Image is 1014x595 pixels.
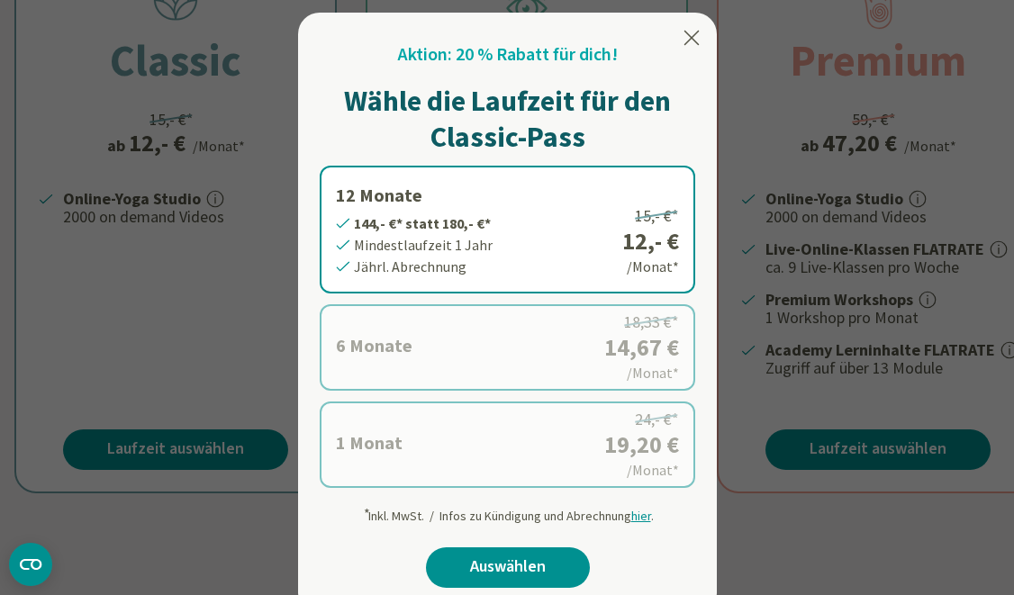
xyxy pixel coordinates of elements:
h1: Wähle die Laufzeit für den Classic-Pass [320,83,695,155]
div: Inkl. MwSt. / Infos zu Kündigung und Abrechnung . [362,499,654,526]
a: Auswählen [426,547,590,588]
span: hier [631,508,651,524]
button: CMP-Widget öffnen [9,543,52,586]
h2: Aktion: 20 % Rabatt für dich! [398,41,618,68]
